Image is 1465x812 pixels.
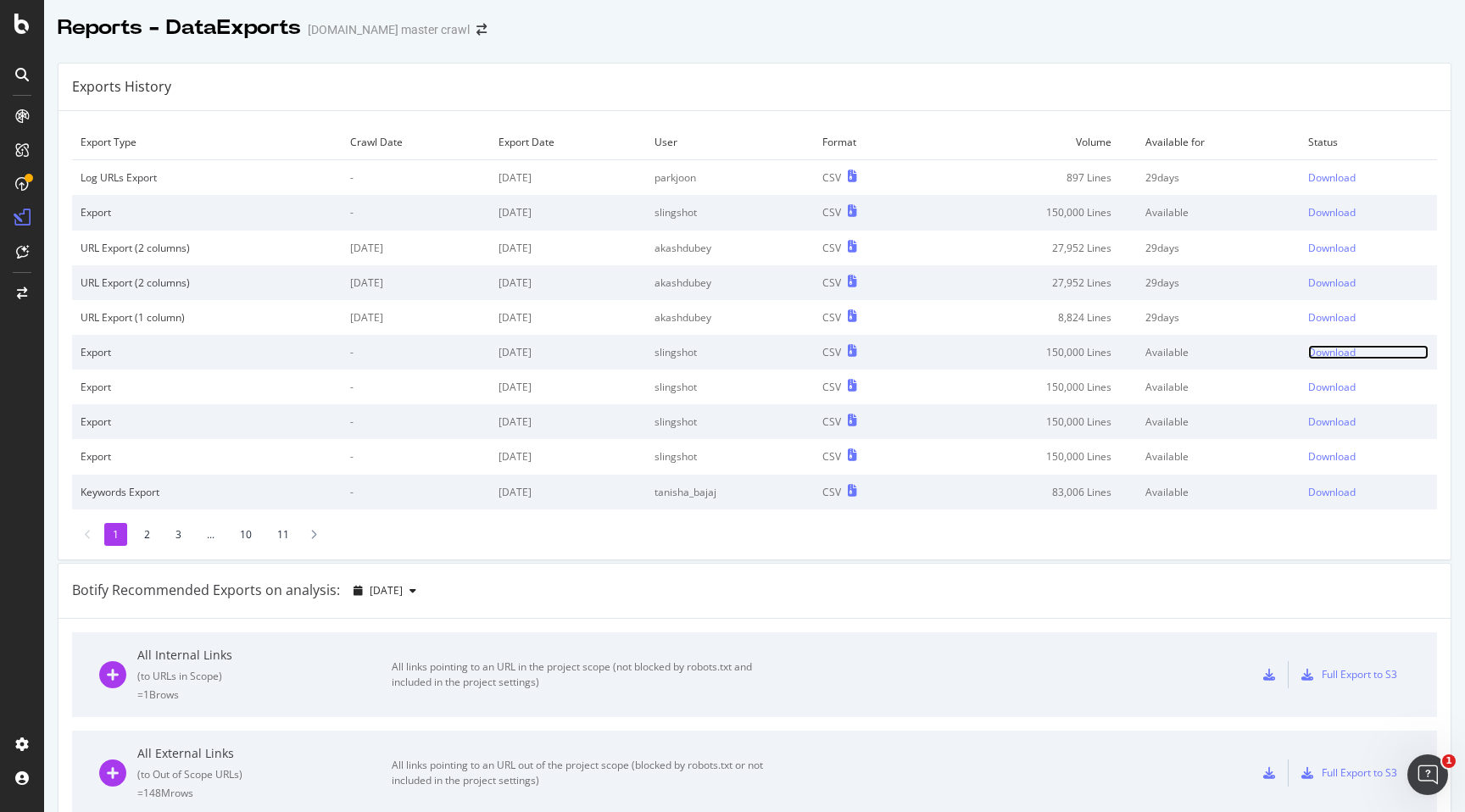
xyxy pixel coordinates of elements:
[646,231,815,265] td: akashdubey
[490,439,646,474] td: [DATE]
[646,475,815,509] td: tanisha_bajaj
[822,275,841,290] div: CSV
[81,449,333,464] div: Export
[1308,485,1356,499] div: Download
[72,77,171,97] div: Exports History
[1308,205,1356,220] div: Download
[137,687,392,702] div: = 1B rows
[72,125,342,160] td: Export Type
[1137,160,1300,196] td: 29 days
[136,523,159,546] li: 2
[822,241,841,255] div: CSV
[646,160,815,196] td: parkjoon
[490,265,646,300] td: [DATE]
[1145,380,1291,394] div: Available
[490,125,646,160] td: Export Date
[490,231,646,265] td: [DATE]
[81,380,333,394] div: Export
[342,300,490,335] td: [DATE]
[1308,449,1356,464] div: Download
[1145,485,1291,499] div: Available
[1308,170,1429,185] a: Download
[342,404,490,439] td: -
[490,475,646,509] td: [DATE]
[347,577,423,604] button: [DATE]
[81,205,333,220] div: Export
[1308,205,1429,220] a: Download
[490,300,646,335] td: [DATE]
[646,404,815,439] td: slingshot
[1137,125,1300,160] td: Available for
[925,475,1137,509] td: 83,006 Lines
[925,125,1137,160] td: Volume
[81,414,333,429] div: Export
[1322,765,1397,780] div: Full Export to S3
[198,523,223,546] li: ...
[1322,667,1397,681] div: Full Export to S3
[1308,449,1429,464] a: Download
[925,335,1137,370] td: 150,000 Lines
[1308,414,1429,429] a: Download
[925,300,1137,335] td: 8,824 Lines
[490,370,646,404] td: [DATE]
[476,24,487,36] div: arrow-right-arrow-left
[392,758,773,788] div: All links pointing to an URL out of the project scope (blocked by robots.txt or not included in t...
[81,345,333,359] div: Export
[342,265,490,300] td: [DATE]
[1308,275,1356,290] div: Download
[342,231,490,265] td: [DATE]
[342,195,490,230] td: -
[822,170,841,185] div: CSV
[822,485,841,499] div: CSV
[269,523,298,546] li: 11
[137,786,392,800] div: = 148M rows
[925,265,1137,300] td: 27,952 Lines
[822,345,841,359] div: CSV
[646,195,815,230] td: slingshot
[104,523,127,546] li: 1
[925,370,1137,404] td: 150,000 Lines
[1263,669,1275,681] div: csv-export
[814,125,924,160] td: Format
[137,745,392,762] div: All External Links
[370,583,403,598] span: 2025 Sep. 22nd
[1263,767,1275,779] div: csv-export
[822,380,841,394] div: CSV
[925,231,1137,265] td: 27,952 Lines
[81,241,333,255] div: URL Export (2 columns)
[1308,345,1356,359] div: Download
[1308,275,1429,290] a: Download
[72,581,340,600] div: Botify Recommended Exports on analysis:
[81,485,333,499] div: Keywords Export
[342,125,490,160] td: Crawl Date
[646,125,815,160] td: User
[1308,241,1429,255] a: Download
[137,669,392,683] div: ( to URLs in Scope )
[1145,205,1291,220] div: Available
[490,160,646,196] td: [DATE]
[1442,754,1456,768] span: 1
[137,647,392,664] div: All Internal Links
[646,439,815,474] td: slingshot
[925,160,1137,196] td: 897 Lines
[1137,231,1300,265] td: 29 days
[81,170,333,185] div: Log URLs Export
[822,205,841,220] div: CSV
[925,404,1137,439] td: 150,000 Lines
[167,523,190,546] li: 3
[392,659,773,690] div: All links pointing to an URL in the project scope (not blocked by robots.txt and included in the ...
[490,195,646,230] td: [DATE]
[490,404,646,439] td: [DATE]
[1145,414,1291,429] div: Available
[342,439,490,474] td: -
[81,310,333,325] div: URL Export (1 column)
[1308,414,1356,429] div: Download
[1308,380,1356,394] div: Download
[1137,265,1300,300] td: 29 days
[1308,345,1429,359] a: Download
[490,335,646,370] td: [DATE]
[342,160,490,196] td: -
[1137,300,1300,335] td: 29 days
[1308,380,1429,394] a: Download
[342,475,490,509] td: -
